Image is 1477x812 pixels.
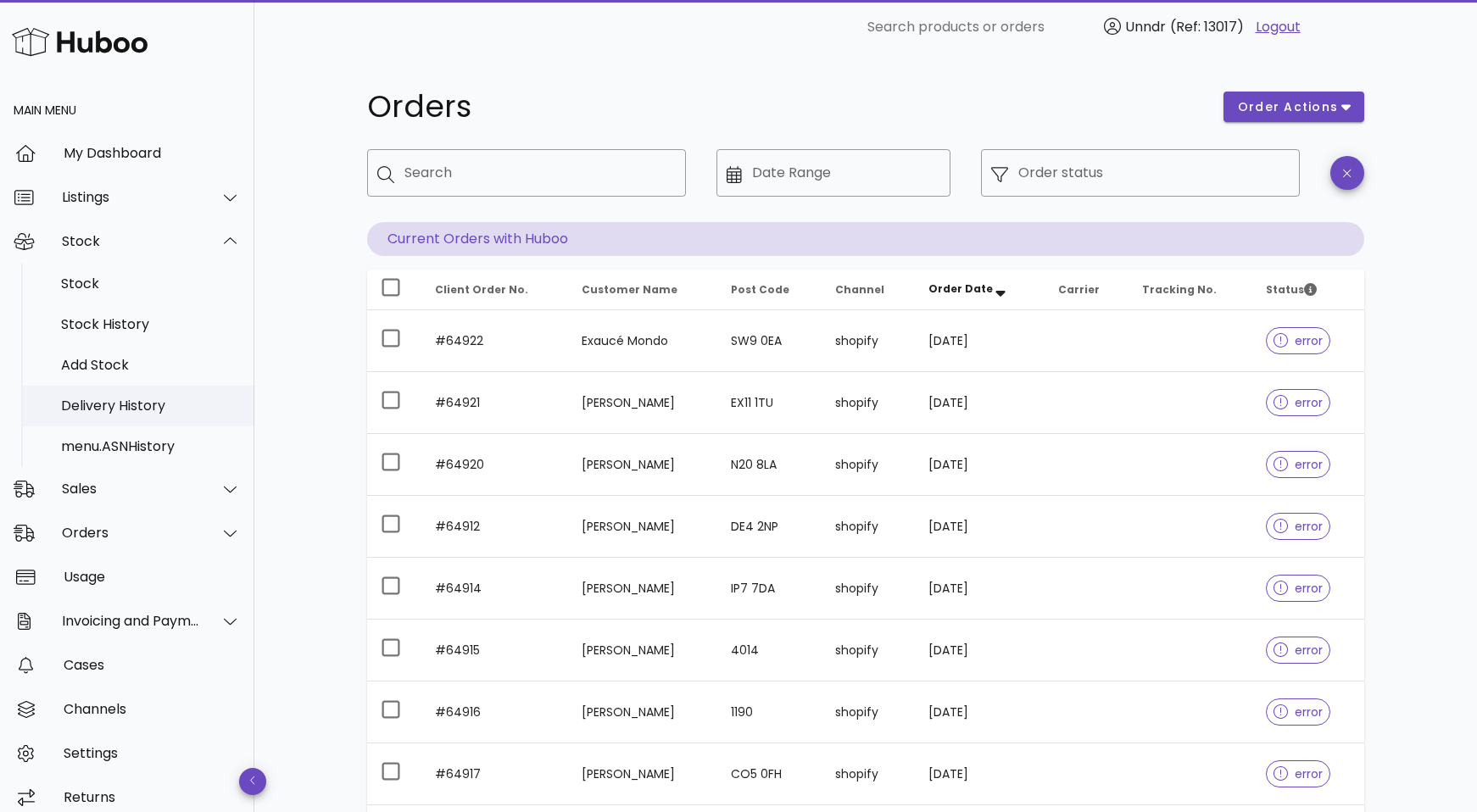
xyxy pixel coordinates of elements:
[568,310,718,372] td: Exaucé Mondo
[717,558,822,620] td: IP7 7DA
[367,222,1364,256] p: Current Orders with Huboo
[717,496,822,558] td: DE4 2NP
[568,620,718,681] td: [PERSON_NAME]
[1058,282,1100,297] span: Carrier
[1125,17,1166,36] span: Unndr
[717,681,822,743] td: 1190
[568,743,718,805] td: [PERSON_NAME]
[1274,768,1324,780] span: error
[1266,282,1317,297] span: Status
[1129,270,1252,310] th: Tracking No.
[717,434,822,496] td: N20 8LA
[822,434,915,496] td: shopify
[1274,644,1324,656] span: error
[822,310,915,372] td: shopify
[62,613,200,629] div: Invoicing and Payments
[835,282,884,297] span: Channel
[915,310,1045,372] td: [DATE]
[1045,270,1129,310] th: Carrier
[822,558,915,620] td: shopify
[1142,282,1217,297] span: Tracking No.
[1274,520,1324,532] span: error
[568,434,718,496] td: [PERSON_NAME]
[421,434,568,496] td: #64920
[568,372,718,434] td: [PERSON_NAME]
[61,438,241,454] div: menu.ASNHistory
[568,496,718,558] td: [PERSON_NAME]
[717,372,822,434] td: EX11 1TU
[435,282,528,297] span: Client Order No.
[64,789,241,805] div: Returns
[822,681,915,743] td: shopify
[915,496,1045,558] td: [DATE]
[822,743,915,805] td: shopify
[568,270,718,310] th: Customer Name
[64,745,241,761] div: Settings
[915,558,1045,620] td: [DATE]
[1274,335,1324,347] span: error
[64,145,241,161] div: My Dashboard
[62,189,200,205] div: Listings
[822,620,915,681] td: shopify
[915,434,1045,496] td: [DATE]
[822,496,915,558] td: shopify
[64,657,241,673] div: Cases
[568,558,718,620] td: [PERSON_NAME]
[61,275,241,292] div: Stock
[12,24,148,60] img: Huboo Logo
[421,743,568,805] td: #64917
[915,372,1045,434] td: [DATE]
[928,281,993,296] span: Order Date
[421,496,568,558] td: #64912
[64,701,241,717] div: Channels
[62,233,200,249] div: Stock
[61,357,241,373] div: Add Stock
[717,743,822,805] td: CO5 0FH
[421,681,568,743] td: #64916
[61,316,241,332] div: Stock History
[421,310,568,372] td: #64922
[367,92,1203,122] h1: Orders
[421,372,568,434] td: #64921
[915,270,1045,310] th: Order Date: Sorted descending. Activate to remove sorting.
[421,270,568,310] th: Client Order No.
[915,743,1045,805] td: [DATE]
[717,270,822,310] th: Post Code
[822,270,915,310] th: Channel
[1237,98,1339,116] span: order actions
[1223,92,1364,122] button: order actions
[62,481,200,497] div: Sales
[1274,459,1324,470] span: error
[1252,270,1364,310] th: Status
[915,620,1045,681] td: [DATE]
[1170,17,1244,36] span: (Ref: 13017)
[61,398,241,414] div: Delivery History
[582,282,677,297] span: Customer Name
[568,681,718,743] td: [PERSON_NAME]
[1274,397,1324,409] span: error
[915,681,1045,743] td: [DATE]
[1256,17,1301,37] a: Logout
[62,525,200,541] div: Orders
[717,310,822,372] td: SW9 0EA
[717,620,822,681] td: 4014
[421,558,568,620] td: #64914
[64,569,241,585] div: Usage
[731,282,789,297] span: Post Code
[421,620,568,681] td: #64915
[822,372,915,434] td: shopify
[1274,582,1324,594] span: error
[1274,706,1324,718] span: error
